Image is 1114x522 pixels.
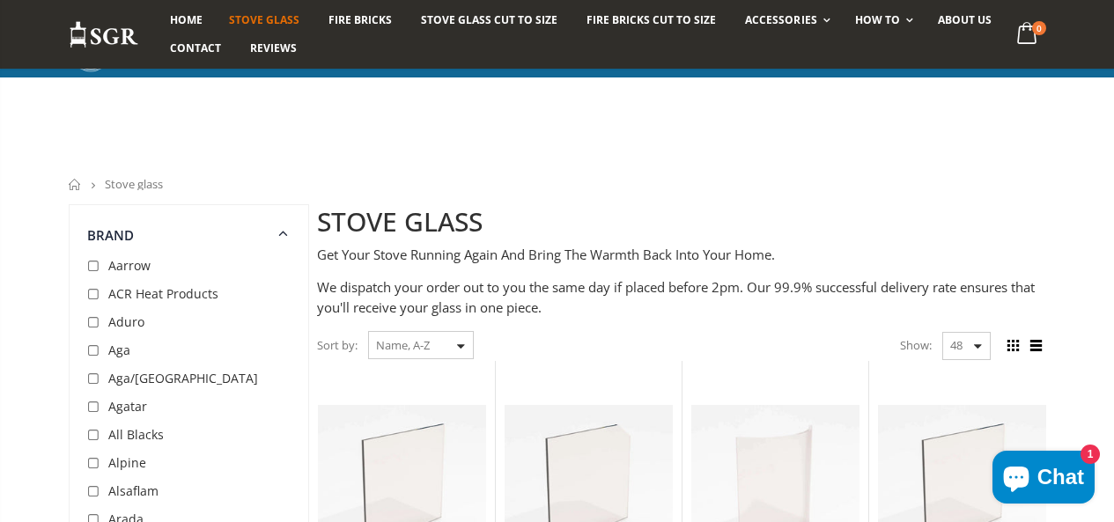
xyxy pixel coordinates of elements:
a: Fire Bricks [315,6,405,34]
span: Accessories [745,12,816,27]
a: Home [69,179,82,190]
a: Stove Glass [216,6,313,34]
a: Reviews [237,34,310,62]
span: Show: [900,331,932,359]
span: Contact [170,40,221,55]
span: Grid view [1004,336,1023,356]
span: Stove glass [105,176,163,192]
a: 0 [1009,18,1045,52]
span: Reviews [250,40,297,55]
inbox-online-store-chat: Shopify online store chat [987,451,1100,508]
span: Stove Glass Cut To Size [421,12,557,27]
a: Home [157,6,216,34]
span: Aarrow [108,257,151,274]
span: Alpine [108,454,146,471]
p: Get Your Stove Running Again And Bring The Warmth Back Into Your Home. [317,245,1046,265]
a: About us [925,6,1005,34]
p: We dispatch your order out to you the same day if placed before 2pm. Our 99.9% successful deliver... [317,277,1046,317]
span: ACR Heat Products [108,285,218,302]
span: Home [170,12,203,27]
a: How To [842,6,922,34]
a: Stove Glass Cut To Size [408,6,571,34]
span: List view [1027,336,1046,356]
span: Brand [87,226,135,244]
span: Aga [108,342,130,358]
span: Fire Bricks Cut To Size [587,12,716,27]
a: Fire Bricks Cut To Size [573,6,729,34]
span: Fire Bricks [328,12,392,27]
span: Aga/[GEOGRAPHIC_DATA] [108,370,258,386]
span: Aduro [108,313,144,330]
span: Sort by: [317,330,358,361]
a: Accessories [732,6,838,34]
span: 0 [1032,21,1046,35]
span: About us [938,12,992,27]
span: All Blacks [108,426,164,443]
img: Stove Glass Replacement [69,20,139,49]
span: How To [855,12,900,27]
h2: STOVE GLASS [317,204,1046,240]
span: Stove Glass [229,12,299,27]
span: Agatar [108,398,147,415]
span: Alsaflam [108,482,159,499]
a: Contact [157,34,234,62]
